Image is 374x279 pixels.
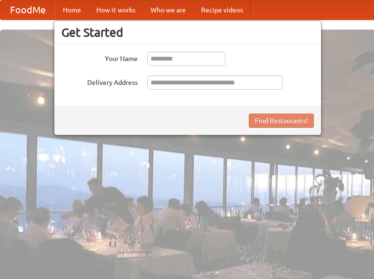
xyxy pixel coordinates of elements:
[61,25,314,40] h3: Get Started
[249,114,314,128] button: Find Restaurants!
[0,0,55,20] a: FoodMe
[143,0,193,20] a: Who we are
[89,0,143,20] a: How it works
[61,52,138,63] label: Your Name
[193,0,251,20] a: Recipe videos
[55,0,89,20] a: Home
[61,75,138,87] label: Delivery Address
